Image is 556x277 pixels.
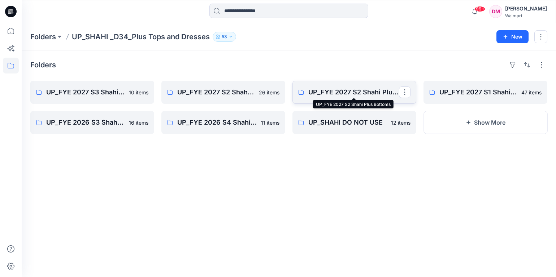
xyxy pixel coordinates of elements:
p: UP_FYE 2027 S2 Shahi Plus Bottoms [308,87,399,97]
a: UP_FYE 2027 S2 Shahi Plus Bottoms [292,81,416,104]
p: 47 items [521,89,542,96]
p: 11 items [261,119,279,126]
p: 16 items [129,119,148,126]
a: UP_FYE 2026 S4 Shahi Plus Tops Dresses11 items [161,111,285,134]
button: New [496,30,529,43]
button: Show More [423,111,547,134]
p: UP_FYE 2026 S4 Shahi Plus Tops Dresses [177,117,257,128]
a: UP_FYE 2027 S1 Shahi Plus Tops Dresses & Bottoms47 items [423,81,547,104]
button: 53 [213,32,236,42]
p: UP_FYE 2027 S2 Shahi Plus Tops and Dress [177,87,255,97]
a: Folders [30,32,56,42]
p: UP_FYE 2027 S1 Shahi Plus Tops Dresses & Bottoms [439,87,517,97]
p: UP_FYE 2027 S3 Shahi Plus Tops and Dress [46,87,125,97]
p: UP_FYE 2026 S3 Shahi Plus Tops Dresses Bottoms [46,117,125,128]
a: UP_FYE 2027 S3 Shahi Plus Tops and Dress10 items [30,81,154,104]
span: 99+ [474,6,485,12]
h4: Folders [30,61,56,69]
p: 26 items [259,89,279,96]
div: [PERSON_NAME] [505,4,547,13]
p: UP_SHAHI DO NOT USE [308,117,387,128]
div: Walmart [505,13,547,18]
a: UP_SHAHI DO NOT USE12 items [292,111,416,134]
p: 10 items [129,89,148,96]
div: DM [489,5,502,18]
a: UP_FYE 2026 S3 Shahi Plus Tops Dresses Bottoms16 items [30,111,154,134]
p: 12 items [391,119,411,126]
p: 53 [222,33,227,41]
p: UP_SHAHI _D34_Plus Tops and Dresses [72,32,210,42]
a: UP_FYE 2027 S2 Shahi Plus Tops and Dress26 items [161,81,285,104]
